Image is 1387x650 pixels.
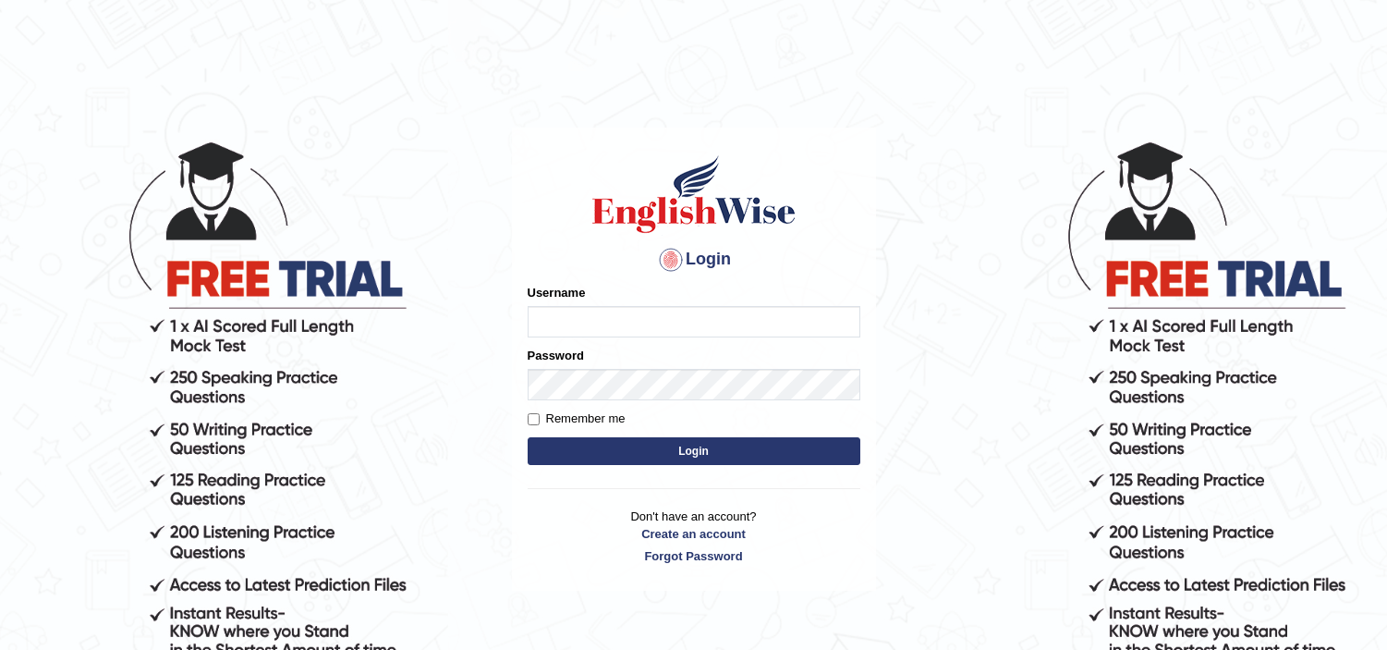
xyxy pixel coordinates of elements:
[528,413,540,425] input: Remember me
[528,347,584,364] label: Password
[589,153,799,236] img: Logo of English Wise sign in for intelligent practice with AI
[528,410,626,428] label: Remember me
[528,525,860,543] a: Create an account
[528,245,860,275] h4: Login
[528,547,860,565] a: Forgot Password
[528,508,860,565] p: Don't have an account?
[528,437,860,465] button: Login
[528,284,586,301] label: Username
